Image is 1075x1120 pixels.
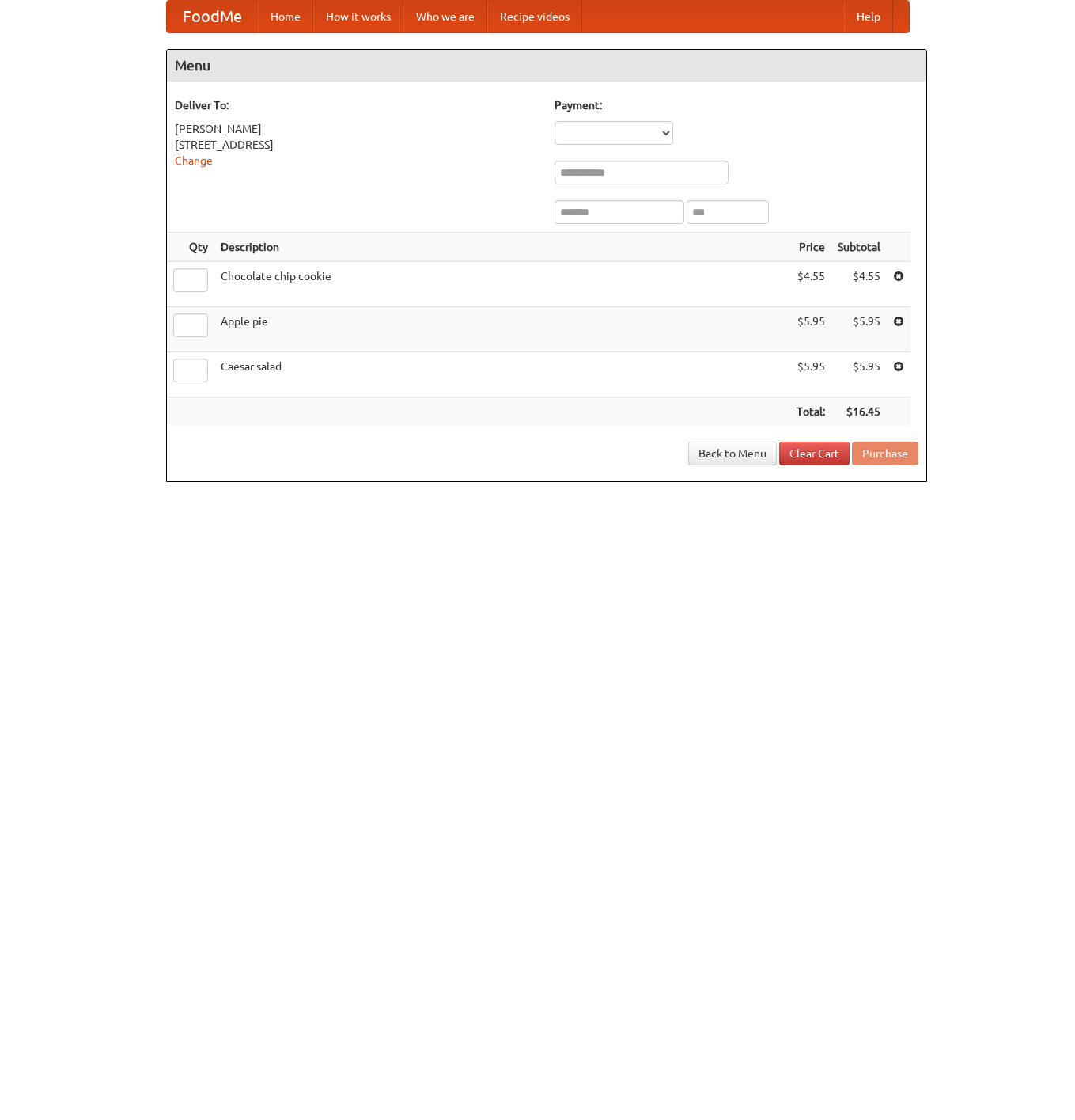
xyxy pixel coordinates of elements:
[790,307,831,352] td: $5.95
[175,121,539,137] div: [PERSON_NAME]
[175,137,539,153] div: [STREET_ADDRESS]
[790,397,831,427] th: Total:
[313,1,403,32] a: How it works
[175,154,213,167] a: Change
[214,307,790,352] td: Apple pie
[403,1,487,32] a: Who we are
[214,233,790,262] th: Description
[487,1,582,32] a: Recipe videos
[214,262,790,307] td: Chocolate chip cookie
[167,233,214,262] th: Qty
[175,97,539,113] h5: Deliver To:
[779,442,850,465] a: Clear Cart
[831,352,887,397] td: $5.95
[831,262,887,307] td: $4.55
[688,442,777,465] a: Back to Menu
[831,233,887,262] th: Subtotal
[167,1,258,32] a: FoodMe
[214,352,790,397] td: Caesar salad
[790,262,831,307] td: $4.55
[167,50,926,82] h4: Menu
[852,442,918,465] button: Purchase
[844,1,893,32] a: Help
[831,397,887,427] th: $16.45
[790,352,831,397] td: $5.95
[831,307,887,352] td: $5.95
[555,97,918,113] h5: Payment:
[790,233,831,262] th: Price
[258,1,313,32] a: Home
